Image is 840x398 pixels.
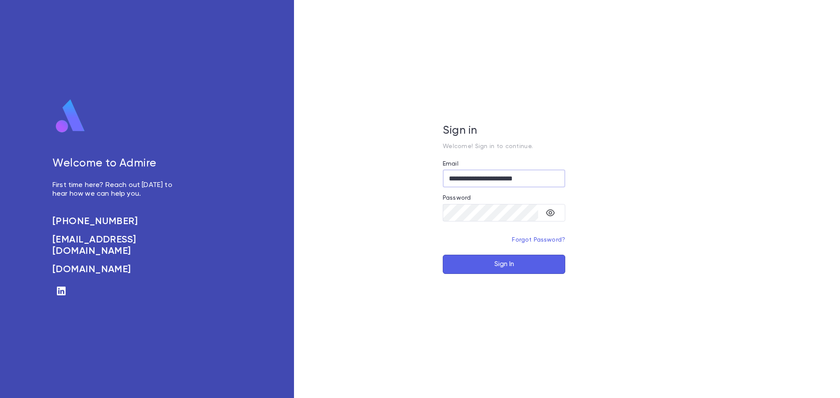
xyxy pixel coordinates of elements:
[52,234,182,257] a: [EMAIL_ADDRESS][DOMAIN_NAME]
[52,264,182,275] a: [DOMAIN_NAME]
[443,125,565,138] h5: Sign in
[52,99,88,134] img: logo
[443,255,565,274] button: Sign In
[542,204,559,221] button: toggle password visibility
[52,216,182,227] a: [PHONE_NUMBER]
[443,160,458,167] label: Email
[443,194,471,201] label: Password
[512,237,565,243] a: Forgot Password?
[52,157,182,170] h5: Welcome to Admire
[443,143,565,150] p: Welcome! Sign in to continue.
[52,181,182,198] p: First time here? Reach out [DATE] to hear how we can help you.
